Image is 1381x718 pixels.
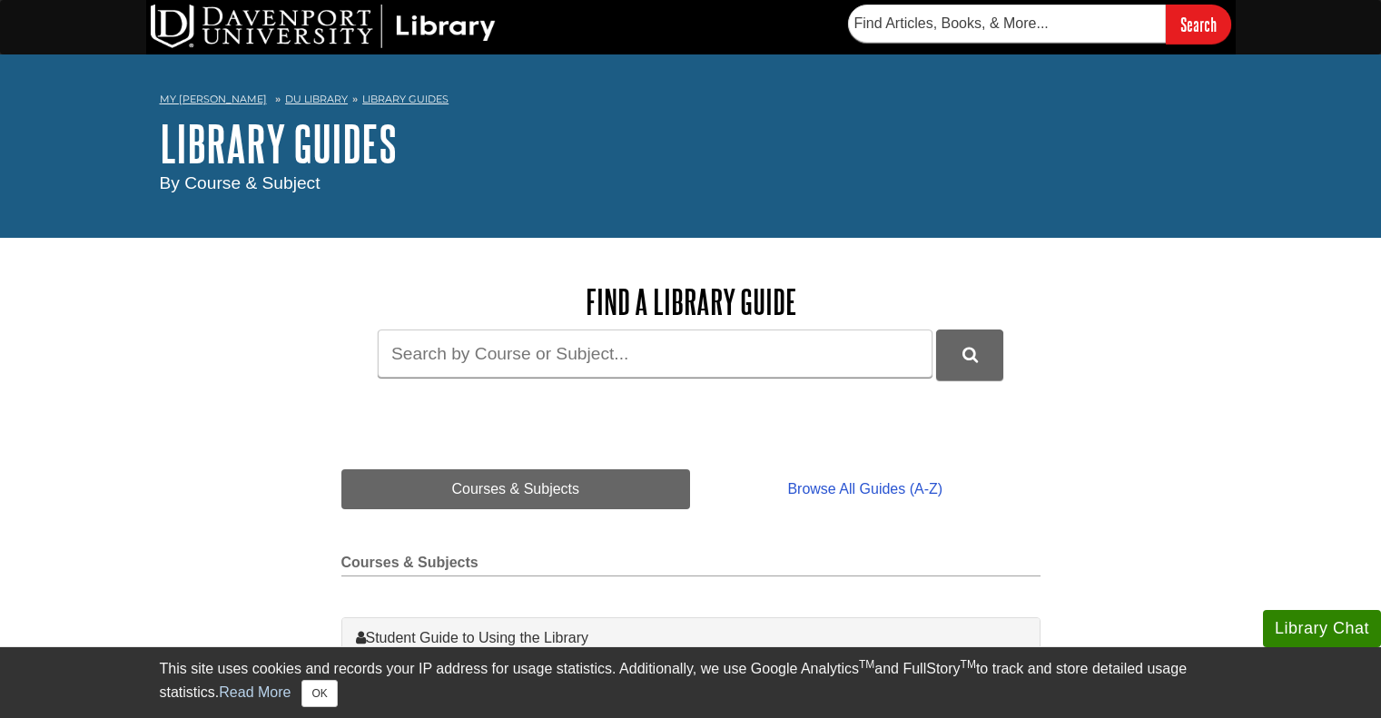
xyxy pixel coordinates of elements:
[1166,5,1231,44] input: Search
[285,93,348,105] a: DU Library
[160,171,1222,197] div: By Course & Subject
[151,5,496,48] img: DU Library
[160,658,1222,707] div: This site uses cookies and records your IP address for usage statistics. Additionally, we use Goo...
[356,627,1026,649] a: Student Guide to Using the Library
[690,469,1040,509] a: Browse All Guides (A-Z)
[848,5,1166,43] input: Find Articles, Books, & More...
[341,469,691,509] a: Courses & Subjects
[341,283,1041,320] h2: Find a Library Guide
[859,658,874,671] sup: TM
[219,684,291,700] a: Read More
[362,93,449,105] a: Library Guides
[961,658,976,671] sup: TM
[160,116,1222,171] h1: Library Guides
[848,5,1231,44] form: Searches DU Library's articles, books, and more
[160,92,267,107] a: My [PERSON_NAME]
[160,87,1222,116] nav: breadcrumb
[962,347,978,363] i: Search Library Guides
[341,555,1041,576] h2: Courses & Subjects
[1263,610,1381,647] button: Library Chat
[378,329,932,378] input: Search by Course or Subject...
[301,680,337,707] button: Close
